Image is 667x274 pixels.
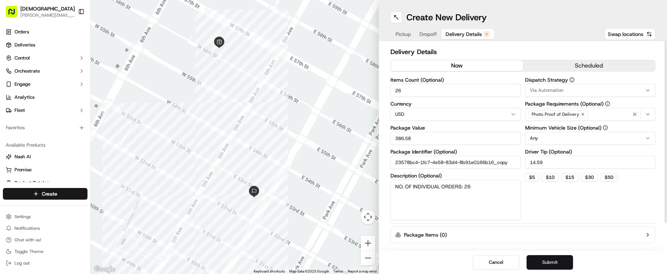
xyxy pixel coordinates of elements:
[25,69,119,77] div: Start new chat
[15,154,31,160] span: Nash AI
[72,123,88,128] span: Pylon
[361,251,375,265] button: Zoom out
[15,68,40,74] span: Orchestrate
[15,105,56,113] span: Knowledge Base
[3,105,87,116] button: Fleet
[361,236,375,250] button: Zoom in
[6,180,85,186] a: Product Catalog
[3,258,87,268] button: Log out
[525,77,655,82] label: Dispatch Strategy
[390,101,521,106] label: Currency
[525,149,655,154] label: Driver Tip (Optional)
[3,246,87,257] button: Toggle Theme
[525,108,655,121] button: Photo Proof of Delivery
[525,84,655,97] button: Via Automation
[530,87,563,94] span: Via Automation
[581,173,598,182] button: $30
[3,26,87,38] a: Orders
[15,94,34,101] span: Analytics
[406,12,487,23] h1: Create New Delivery
[390,226,655,243] button: Package Items (0)
[19,47,131,54] input: Got a question? Start typing here...
[7,7,22,22] img: Nash
[6,154,85,160] a: Nash AI
[446,30,482,38] span: Delivery Details
[3,78,87,90] button: Engage
[7,29,132,41] p: Welcome 👋
[390,180,521,220] textarea: NO. OF INDIVIDUAL ORDERS: 26
[20,5,75,12] button: [DEMOGRAPHIC_DATA]
[3,151,87,163] button: Nash AI
[396,30,411,38] span: Pickup
[420,30,437,38] span: Dropoff
[15,249,44,254] span: Toggle Theme
[525,125,655,130] label: Minimum Vehicle Size (Optional)
[404,231,447,238] label: Package Items ( 0 )
[525,101,655,106] label: Package Requirements (Optional)
[569,77,574,82] button: Dispatch Strategy
[390,149,521,154] label: Package Identifier (Optional)
[69,105,116,113] span: API Documentation
[42,190,57,197] span: Create
[254,269,285,274] button: Keyboard shortcuts
[390,84,521,97] input: Enter number of items
[61,106,67,112] div: 💻
[390,132,521,145] input: Enter package value
[3,164,87,176] button: Promise
[15,29,29,35] span: Orders
[15,260,29,266] span: Log out
[93,265,116,274] img: Google
[333,269,343,273] a: Terms (opens in new tab)
[6,167,85,173] a: Promise
[605,28,655,40] button: Swap locations
[527,255,573,270] button: Submit
[525,156,655,169] input: Enter driver tip amount
[15,81,30,87] span: Engage
[603,125,608,130] button: Minimum Vehicle Size (Optional)
[608,30,643,38] span: Swap locations
[15,42,35,48] span: Deliveries
[3,188,87,200] button: Create
[390,156,521,169] input: Enter package identifier
[348,269,377,273] a: Report a map error
[3,3,75,20] button: [DEMOGRAPHIC_DATA][PERSON_NAME][EMAIL_ADDRESS][DOMAIN_NAME]
[361,210,375,224] button: Map camera controls
[3,122,87,134] div: Favorites
[542,173,558,182] button: $10
[3,39,87,51] a: Deliveries
[25,77,92,82] div: We're available if you need us!
[391,60,523,71] button: now
[123,71,132,80] button: Start new chat
[15,214,31,220] span: Settings
[15,107,25,114] span: Fleet
[390,77,521,82] label: Items Count (Optional)
[51,123,88,128] a: Powered byPylon
[3,235,87,245] button: Chat with us!
[15,55,30,61] span: Control
[605,101,610,106] button: Package Requirements (Optional)
[20,12,75,18] button: [PERSON_NAME][EMAIL_ADDRESS][DOMAIN_NAME]
[3,91,87,103] a: Analytics
[58,102,119,115] a: 💻API Documentation
[390,125,521,130] label: Package Value
[15,237,41,243] span: Chat with us!
[523,60,655,71] button: scheduled
[3,139,87,151] div: Available Products
[7,106,13,112] div: 📗
[3,52,87,64] button: Control
[289,269,329,273] span: Map data ©2025 Google
[390,173,521,178] label: Description (Optional)
[15,167,32,173] span: Promise
[7,69,20,82] img: 1736555255976-a54dd68f-1ca7-489b-9aae-adbdc363a1c4
[601,173,617,182] button: $50
[473,255,519,270] button: Cancel
[532,111,579,117] span: Photo Proof of Delivery
[525,173,539,182] button: $5
[3,65,87,77] button: Orchestrate
[3,177,87,189] button: Product Catalog
[561,173,578,182] button: $15
[15,180,49,186] span: Product Catalog
[3,212,87,222] button: Settings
